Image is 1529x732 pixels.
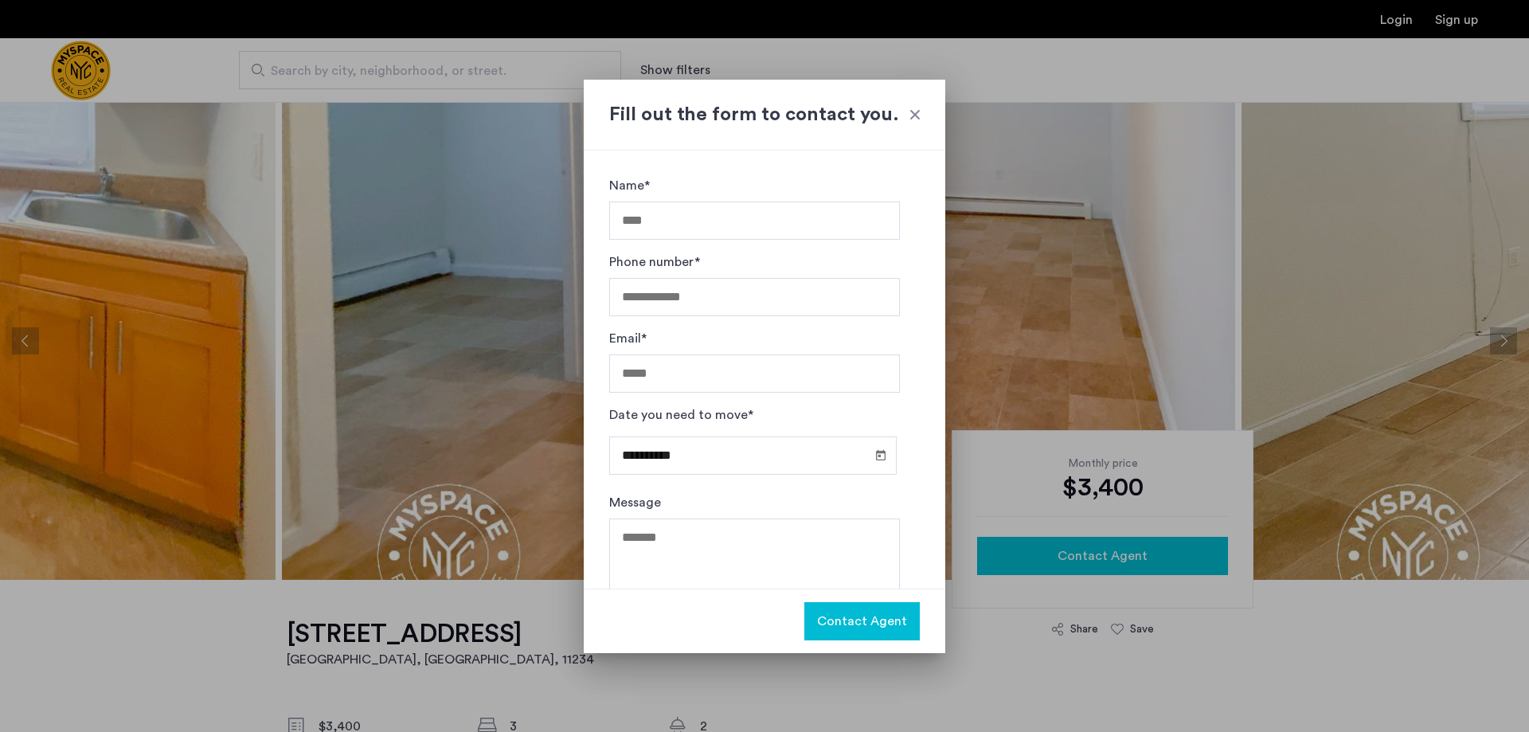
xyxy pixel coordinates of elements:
label: Phone number* [609,252,700,272]
label: Name* [609,176,650,195]
h2: Fill out the form to contact you. [609,100,920,129]
label: Message [609,493,661,512]
button: button [804,602,920,640]
label: Email* [609,329,647,348]
label: Date you need to move* [609,405,753,425]
span: Contact Agent [817,612,907,631]
button: Open calendar [871,445,890,464]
